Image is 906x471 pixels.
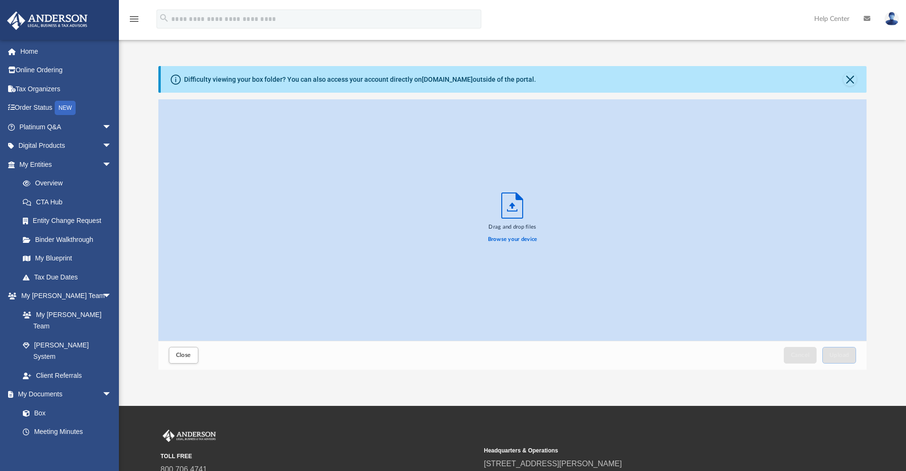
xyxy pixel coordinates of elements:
a: Client Referrals [13,366,121,385]
a: CTA Hub [13,192,126,211]
span: arrow_drop_down [102,385,121,404]
img: Anderson Advisors Platinum Portal [4,11,90,30]
a: Tax Due Dates [13,268,126,287]
span: arrow_drop_down [102,287,121,306]
a: Overview [13,174,126,193]
div: Difficulty viewing your box folder? You can also access your account directly on outside of the p... [184,75,536,85]
button: Close [843,73,857,86]
small: TOLL FREE [161,452,477,461]
a: [DOMAIN_NAME] [422,76,473,83]
a: Digital Productsarrow_drop_down [7,136,126,155]
small: Headquarters & Operations [484,446,801,455]
a: Tax Organizers [7,79,126,98]
a: My Entitiesarrow_drop_down [7,155,126,174]
a: My [PERSON_NAME] Team [13,305,117,336]
a: My [PERSON_NAME] Teamarrow_drop_down [7,287,121,306]
a: My Documentsarrow_drop_down [7,385,121,404]
a: Binder Walkthrough [13,230,126,249]
img: Anderson Advisors Platinum Portal [161,430,218,442]
span: Cancel [791,352,810,358]
div: NEW [55,101,76,115]
a: [STREET_ADDRESS][PERSON_NAME] [484,460,622,468]
a: Platinum Q&Aarrow_drop_down [7,117,126,136]
a: Box [13,404,117,423]
a: Meeting Minutes [13,423,121,442]
span: arrow_drop_down [102,117,121,137]
a: Home [7,42,126,61]
button: Close [169,347,198,364]
span: Close [176,352,191,358]
a: menu [128,18,140,25]
div: Upload [158,99,867,370]
a: Entity Change Request [13,211,126,231]
span: arrow_drop_down [102,155,121,174]
i: search [159,13,169,23]
button: Cancel [784,347,817,364]
a: Online Ordering [7,61,126,80]
span: Upload [829,352,849,358]
img: User Pic [885,12,899,26]
i: menu [128,13,140,25]
a: Order StatusNEW [7,98,126,118]
a: [PERSON_NAME] System [13,336,121,366]
button: Upload [822,347,857,364]
a: My Blueprint [13,249,121,268]
span: arrow_drop_down [102,136,121,156]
